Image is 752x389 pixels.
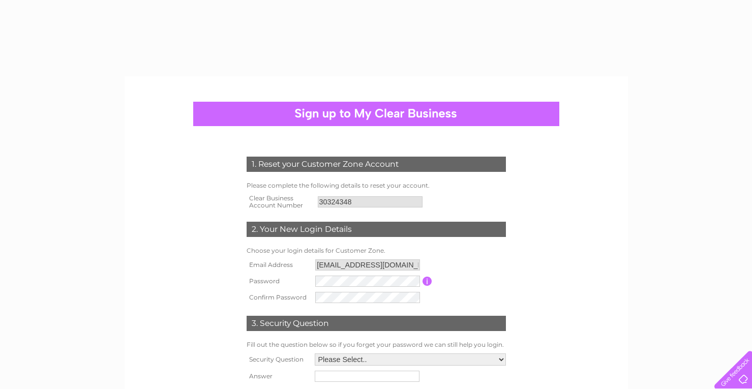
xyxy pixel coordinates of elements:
[423,277,432,286] input: Information
[244,289,313,306] th: Confirm Password
[244,192,315,212] th: Clear Business Account Number
[247,157,506,172] div: 1. Reset your Customer Zone Account
[244,179,508,192] td: Please complete the following details to reset your account.
[244,368,312,384] th: Answer
[247,222,506,237] div: 2. Your New Login Details
[244,339,508,351] td: Fill out the question below so if you forget your password we can still help you login.
[244,273,313,289] th: Password
[244,351,312,368] th: Security Question
[244,257,313,273] th: Email Address
[244,245,508,257] td: Choose your login details for Customer Zone.
[247,316,506,331] div: 3. Security Question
